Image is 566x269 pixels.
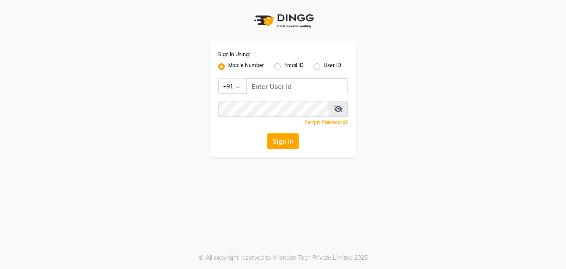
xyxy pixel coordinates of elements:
label: Sign In Using: [218,51,250,58]
label: Email ID [284,62,304,72]
label: User ID [324,62,341,72]
label: Mobile Number [228,62,264,72]
button: Sign In [267,133,299,149]
input: Username [246,78,348,94]
img: logo1.svg [250,8,316,33]
input: Username [218,101,329,117]
a: Forgot Password? [304,119,348,125]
